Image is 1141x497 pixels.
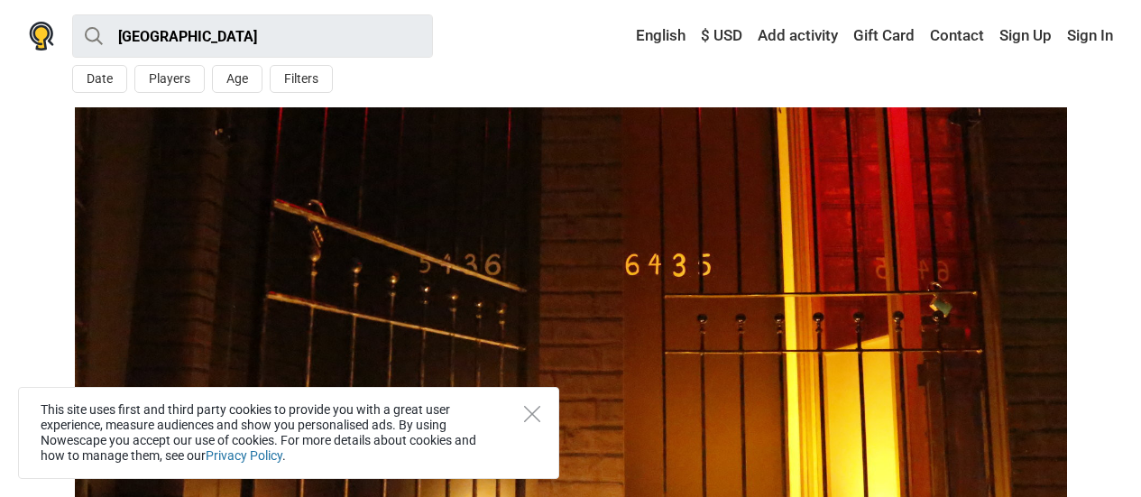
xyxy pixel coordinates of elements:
[18,387,559,479] div: This site uses first and third party cookies to provide you with a great user experience, measure...
[72,65,127,93] button: Date
[753,20,842,52] a: Add activity
[72,14,433,58] input: try “London”
[29,22,54,51] img: Nowescape logo
[206,448,282,463] a: Privacy Policy
[212,65,262,93] button: Age
[134,65,205,93] button: Players
[995,20,1056,52] a: Sign Up
[925,20,989,52] a: Contact
[1063,20,1113,52] a: Sign In
[524,406,540,422] button: Close
[696,20,747,52] a: $ USD
[619,20,690,52] a: English
[270,65,333,93] button: Filters
[623,30,636,42] img: English
[849,20,919,52] a: Gift Card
